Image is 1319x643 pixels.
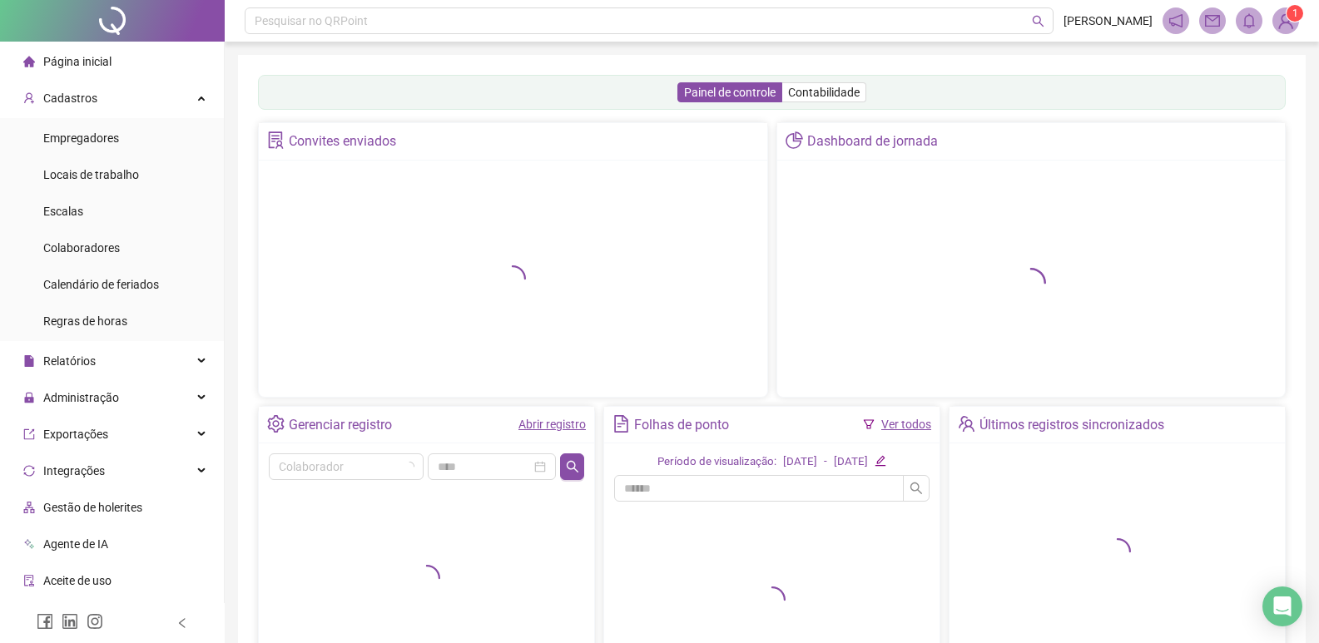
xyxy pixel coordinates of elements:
div: Folhas de ponto [634,411,729,439]
div: [DATE] [834,453,868,471]
span: apartment [23,502,35,513]
span: team [958,415,975,433]
span: audit [23,575,35,586]
span: loading [1016,268,1046,298]
span: facebook [37,613,53,630]
span: home [23,56,35,67]
span: Colaboradores [43,241,120,255]
span: Relatórios [43,354,96,368]
span: search [910,482,923,495]
span: Calendário de feriados [43,278,159,291]
span: Administração [43,391,119,404]
span: 1 [1292,7,1298,19]
span: search [1032,15,1044,27]
span: bell [1242,13,1257,28]
span: pie-chart [786,131,803,149]
span: lock [23,392,35,403]
span: Locais de trabalho [43,168,139,181]
span: Gestão de holerites [43,501,142,514]
span: Painel de controle [684,86,776,99]
span: Contabilidade [788,86,860,99]
span: loading [759,586,786,613]
span: mail [1205,13,1220,28]
img: 93960 [1273,8,1298,33]
span: Exportações [43,428,108,441]
a: Ver todos [881,418,931,431]
span: export [23,428,35,440]
div: Dashboard de jornada [807,127,938,156]
span: file [23,355,35,367]
span: left [176,617,188,629]
div: Período de visualização: [657,453,776,471]
a: Abrir registro [518,418,586,431]
span: loading [404,462,414,472]
span: setting [267,415,285,433]
sup: Atualize o seu contato no menu Meus Dados [1287,5,1303,22]
span: linkedin [62,613,78,630]
span: loading [499,265,526,292]
span: Agente de IA [43,537,108,551]
span: Empregadores [43,131,119,145]
span: Regras de horas [43,314,127,328]
div: - [824,453,827,471]
span: Cadastros [43,92,97,105]
span: [PERSON_NAME] [1064,12,1153,30]
span: notification [1168,13,1183,28]
span: user-add [23,92,35,104]
span: solution [267,131,285,149]
span: Integrações [43,464,105,477]
div: Gerenciar registro [289,411,392,439]
div: Open Intercom Messenger [1262,586,1302,626]
div: [DATE] [783,453,817,471]
span: search [566,460,579,473]
span: edit [875,455,885,466]
div: Convites enviados [289,127,396,156]
span: file-text [612,415,630,433]
span: Aceite de uso [43,574,112,587]
span: Página inicial [43,55,112,68]
span: sync [23,465,35,477]
span: filter [863,418,875,430]
span: instagram [87,613,103,630]
span: Escalas [43,205,83,218]
div: Últimos registros sincronizados [979,411,1164,439]
span: loading [414,565,440,591]
span: loading [1104,538,1131,565]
